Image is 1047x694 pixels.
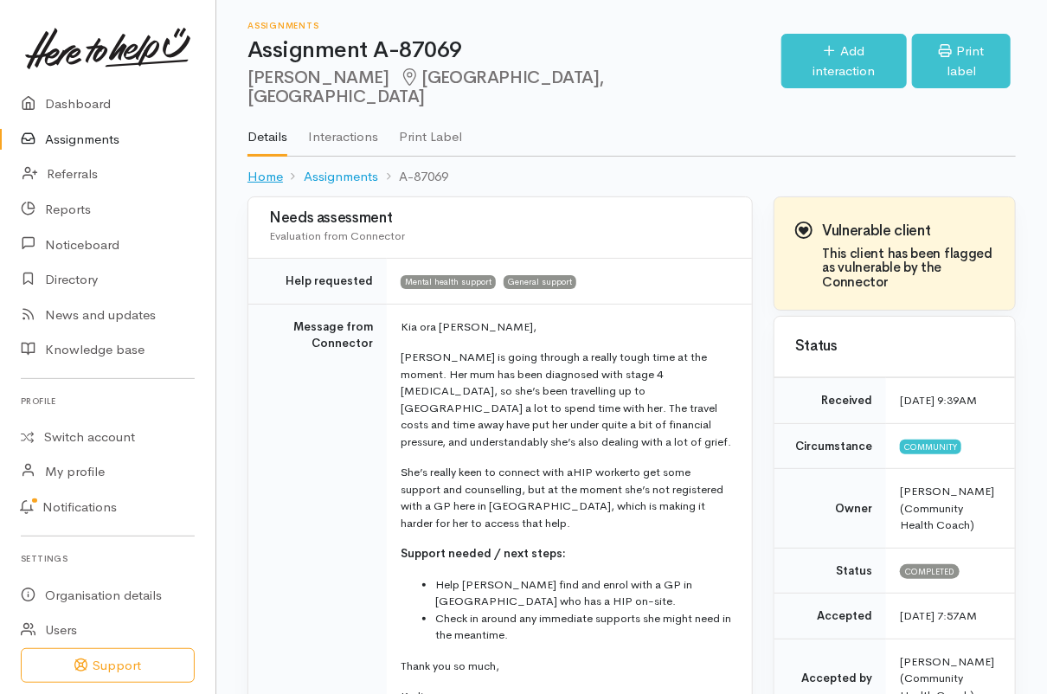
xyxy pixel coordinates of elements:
li: Help [PERSON_NAME] find and enrol with a GP in [GEOGRAPHIC_DATA] who has a HIP on-site. [435,576,731,610]
td: Help requested [248,259,387,305]
b: Support needed / next steps: [401,546,566,561]
a: Interactions [308,106,378,155]
h6: Profile [21,389,195,413]
td: Circumstance [774,423,886,469]
li: Check in around any immediate supports she might need in the meantime. [435,610,731,644]
p: Kia ora [PERSON_NAME], [401,318,731,336]
a: Add interaction [781,34,907,88]
time: [DATE] 7:57AM [900,608,977,623]
td: Accepted [774,594,886,639]
h3: Status [795,338,994,355]
span: Community [900,440,961,453]
h4: This client has been flagged as vulnerable by the Connector [823,247,994,290]
h6: Assignments [247,21,781,30]
span: Evaluation from Connector [269,228,405,243]
time: [DATE] 9:39AM [900,393,977,408]
nav: breadcrumb [247,157,1016,197]
p: She’s really keen to connect with a to get some support and counselling, but at the moment she’s ... [401,464,731,531]
td: Received [774,378,886,424]
h2: [PERSON_NAME] [247,68,781,107]
a: Print label [912,34,1011,88]
span: HIP worker [573,465,629,479]
a: Assignments [304,167,378,187]
span: [GEOGRAPHIC_DATA], [GEOGRAPHIC_DATA] [247,67,604,107]
span: [PERSON_NAME] (Community Health Coach) [900,484,994,532]
a: Print Label [399,106,462,155]
button: Support [21,648,195,684]
p: [PERSON_NAME] is going through a really tough time at the moment. Her mum has been diagnosed with... [401,349,731,450]
h1: Assignment A-87069 [247,38,781,63]
li: A-87069 [378,167,448,187]
span: Completed [900,564,960,578]
span: General support [504,275,576,289]
a: Home [247,167,283,187]
td: Owner [774,469,886,549]
h3: Vulnerable client [823,223,994,240]
td: Status [774,548,886,594]
h6: Settings [21,547,195,570]
a: Details [247,106,287,157]
span: Mental health support [401,275,496,289]
h3: Needs assessment [269,210,731,227]
p: Thank you so much, [401,658,731,675]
